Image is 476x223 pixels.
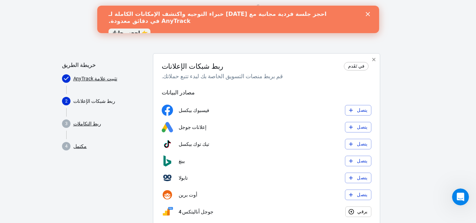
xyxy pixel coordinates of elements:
font: إعلانات جوجل [179,124,206,130]
font: يتصل [357,192,368,197]
font: في تَقَدم [348,63,364,69]
font: أوت برين [179,192,198,198]
a: تثبيت علامة AnyTrack [73,75,117,82]
font: 👉 احجز رحلتك [14,24,50,30]
font: قم بربط منصات التسويق الخاصة بك لبدء تتبع حملاتك. [162,73,283,80]
text: 2 [65,99,67,104]
text: 4 [65,144,67,149]
text: 3 [65,121,67,126]
button: يتصل [345,139,371,150]
font: يتصل [357,124,368,130]
div: يغلق [268,6,276,11]
button: يتصل [345,156,371,167]
font: ربط شبكات الإعلانات [162,62,224,70]
font: يرقي [357,209,368,214]
button: يرقي [345,206,371,217]
font: فيسبوك بيكسل [179,107,209,113]
font: يتصل [357,158,368,163]
button: يتصل [345,190,371,200]
font: تثبيت علامة AnyTrack [73,76,117,81]
iframe: لافتة الدردشة المباشرة للاتصال الداخلي [97,6,379,33]
font: يتصل [357,141,368,147]
button: يتصل [345,105,371,116]
font: جوجل أناليتكس 4 [179,209,214,215]
font: خريطة الطريق [62,62,96,68]
font: يتصل [357,107,368,113]
font: مكتمل [73,143,87,149]
a: مكتمل [73,143,87,150]
a: ربط التكاملات [73,120,101,128]
font: تيك توك بيكسل [179,141,209,147]
font: بينغ [179,158,185,164]
font: ربط التكاملات [73,121,101,126]
font: ربط شبكات الإعلانات [73,98,115,104]
font: يتصل [357,175,368,180]
iframe: الدردشة المباشرة عبر الاتصال الداخلي [452,188,469,205]
font: مصادر البيانات [162,89,195,96]
a: 👉 احجز رحلتك [11,23,53,31]
font: تابولا [179,175,188,181]
button: يتصل [345,122,371,133]
button: يتصل [345,173,371,184]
